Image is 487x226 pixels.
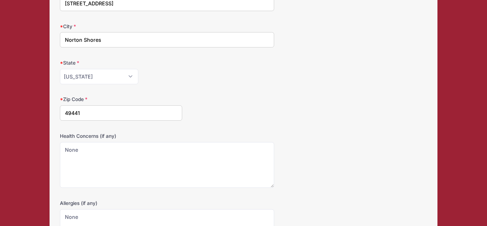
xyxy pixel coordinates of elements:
[60,23,182,30] label: City
[60,132,182,140] label: Health Concerns (if any)
[60,59,182,66] label: State
[60,96,182,103] label: Zip Code
[60,200,182,207] label: Allergies (if any)
[60,105,182,121] input: xxxxx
